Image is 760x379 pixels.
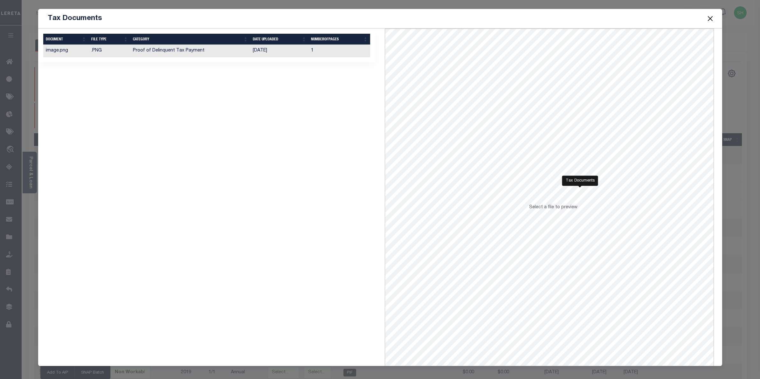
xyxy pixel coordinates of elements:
[250,34,308,45] th: Date Uploaded: activate to sort column ascending
[308,34,370,45] th: NumberOfPages: activate to sort column ascending
[89,45,130,57] td: .PNG
[308,45,370,57] td: 1
[43,45,89,57] td: image.png
[250,45,308,57] td: [DATE]
[43,34,89,45] th: DOCUMENT: activate to sort column ascending
[529,205,577,210] span: Select a file to preview
[130,34,250,45] th: CATEGORY: activate to sort column ascending
[130,45,250,57] td: Proof of Delinquent Tax Payment
[89,34,130,45] th: FILE TYPE: activate to sort column ascending
[562,176,598,186] div: Tax Documents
